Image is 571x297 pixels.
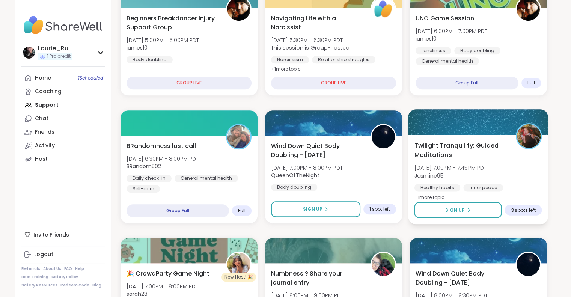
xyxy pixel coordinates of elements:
[21,274,48,280] a: Host Training
[60,283,89,288] a: Redeem Code
[78,75,103,81] span: 1 Scheduled
[416,269,507,287] span: Wind Down Quiet Body Doubling - [DATE]
[21,85,105,98] a: Coaching
[21,228,105,241] div: Invite Friends
[227,125,250,148] img: BRandom502
[414,184,460,191] div: Healthy habits
[21,139,105,152] a: Activity
[23,47,35,59] img: Laurie_Ru
[127,44,148,51] b: james10
[127,56,173,63] div: Body doubling
[517,253,540,276] img: QueenOfTheNight
[127,36,199,44] span: [DATE] 5:00PM - 6:00PM PDT
[175,175,238,182] div: General mental health
[271,56,309,63] div: Narcissism
[271,77,396,89] div: GROUP LIVE
[414,172,444,179] b: Jasmine95
[271,164,343,172] span: [DATE] 7:00PM - 8:00PM PDT
[127,163,161,170] b: BRandom502
[527,80,535,86] span: Full
[64,266,72,271] a: FAQ
[21,112,105,125] a: Chat
[21,283,57,288] a: Safety Resources
[127,204,229,217] div: Group Full
[271,201,360,217] button: Sign Up
[517,124,541,148] img: Jasmine95
[127,283,198,290] span: [DATE] 7:00PM - 8:00PM PDT
[92,283,101,288] a: Blog
[21,152,105,166] a: Host
[303,206,322,213] span: Sign Up
[271,172,319,179] b: QueenOfTheNight
[21,125,105,139] a: Friends
[127,142,196,151] span: BRandomness last call
[414,202,502,218] button: Sign Up
[127,77,252,89] div: GROUP LIVE
[372,125,395,148] img: QueenOfTheNight
[414,164,487,172] span: [DATE] 7:00PM - 7:45PM PDT
[34,251,53,258] div: Logout
[271,184,317,191] div: Body doubling
[454,47,500,54] div: Body doubling
[35,88,62,95] div: Coaching
[35,155,48,163] div: Host
[38,44,72,53] div: Laurie_Ru
[416,47,451,54] div: Loneliness
[21,248,105,261] a: Logout
[35,142,55,149] div: Activity
[416,57,479,65] div: General mental health
[127,185,160,193] div: Self-care
[21,266,40,271] a: Referrals
[271,44,350,51] span: This session is Group-hosted
[238,208,246,214] span: Full
[35,115,48,122] div: Chat
[35,128,54,136] div: Friends
[312,56,375,63] div: Relationship struggles
[271,142,362,160] span: Wind Down Quiet Body Doubling - [DATE]
[372,253,395,276] img: Kelldog23
[511,207,536,213] span: 3 spots left
[445,207,465,213] span: Sign Up
[271,14,362,32] span: Navigating Life with a Narcissist
[47,53,71,60] span: 1 Pro credit
[127,175,172,182] div: Daily check-in
[221,273,256,282] div: New Host! 🎉
[416,14,474,23] span: UNO Game Session
[271,269,362,287] span: Numbness ? Share your journal entry
[127,14,218,32] span: Beginners Breakdancer Injury Support Group
[414,141,508,159] span: Twilight Tranquility: Guided Meditations
[75,266,84,271] a: Help
[127,269,209,278] span: 🎉 CrowdParty Game Night
[416,27,487,35] span: [DATE] 6:00PM - 7:00PM PDT
[127,155,199,163] span: [DATE] 6:30PM - 8:00PM PDT
[43,266,61,271] a: About Us
[21,71,105,85] a: Home1Scheduled
[35,74,51,82] div: Home
[51,274,78,280] a: Safety Policy
[369,206,390,212] span: 1 spot left
[416,77,518,89] div: Group Full
[416,35,437,42] b: james10
[21,12,105,38] img: ShareWell Nav Logo
[271,36,350,44] span: [DATE] 5:30PM - 6:30PM PDT
[227,253,250,276] img: sarah28
[463,184,503,191] div: Inner peace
